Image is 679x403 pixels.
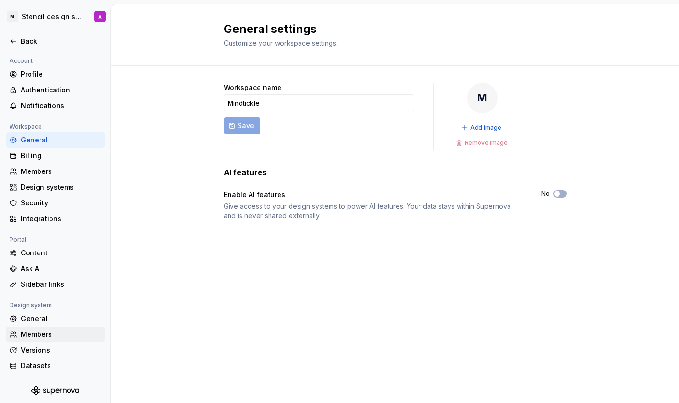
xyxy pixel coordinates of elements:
div: Stencil design system [22,12,83,21]
div: Portal [6,234,30,245]
a: Versions [6,343,105,358]
a: Design systems [6,180,105,195]
a: Members [6,164,105,179]
h2: General settings [224,21,555,37]
button: Add image [459,121,506,134]
a: Members [6,327,105,342]
div: Members [21,330,101,339]
div: Account [6,55,37,67]
div: Enable AI features [224,190,524,200]
svg: Supernova Logo [31,386,79,395]
div: Notifications [21,101,101,111]
div: Ask AI [21,264,101,273]
div: Members [21,167,101,176]
label: Workspace name [224,83,281,92]
a: Documentation [6,374,105,389]
div: Datasets [21,361,101,371]
div: Sidebar links [21,280,101,289]
div: Design system [6,300,56,311]
div: Integrations [21,214,101,223]
span: Customize your workspace settings. [224,39,338,47]
span: Add image [470,124,501,131]
h3: AI features [224,167,267,178]
div: Documentation [21,377,101,386]
div: General [21,314,101,323]
div: Design systems [21,182,101,192]
div: Security [21,198,101,208]
label: No [541,190,549,198]
a: Ask AI [6,261,105,276]
a: Billing [6,148,105,163]
a: Notifications [6,98,105,113]
div: Versions [21,345,101,355]
div: Billing [21,151,101,161]
div: M [7,11,18,22]
div: Content [21,248,101,258]
button: MStencil design systemA [2,6,109,27]
div: Authentication [21,85,101,95]
div: M [467,83,498,113]
div: Profile [21,70,101,79]
a: Back [6,34,105,49]
a: Sidebar links [6,277,105,292]
div: General [21,135,101,145]
div: Workspace [6,121,46,132]
a: Integrations [6,211,105,226]
a: General [6,132,105,148]
a: Authentication [6,82,105,98]
a: General [6,311,105,326]
div: A [98,13,102,20]
a: Security [6,195,105,211]
div: Give access to your design systems to power AI features. Your data stays within Supernova and is ... [224,201,524,221]
a: Profile [6,67,105,82]
div: Back [21,37,101,46]
a: Datasets [6,358,105,373]
a: Content [6,245,105,261]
